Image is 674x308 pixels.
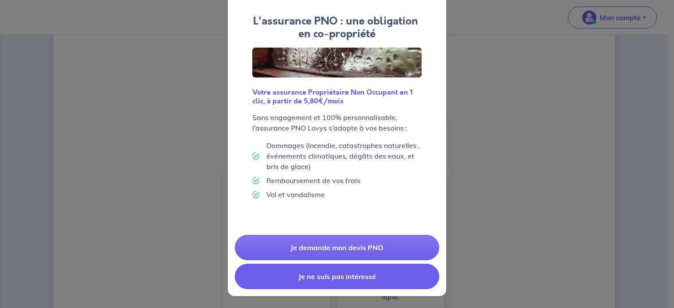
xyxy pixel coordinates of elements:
p: Dommages (Incendie, catastrophes naturelles , événements climatiques, dégâts des eaux, et bris de... [266,140,422,172]
img: Logo Lovys [252,47,422,78]
p: Sans engagement et 100% personnalisable, l’assurance PNO Lovys s’adapte à vos besoins : [252,112,422,133]
button: Je ne suis pas intéressé [235,264,439,289]
a: Je demande mon devis PNO [235,235,439,260]
p: Vol et vandalisme [266,189,325,200]
h6: Votre assurance Propriétaire Non Occupant en 1 clic, à partir de 5,80€/mois [252,88,422,105]
h4: L'assurance PNO : une obligation en co-propriété [252,15,422,40]
p: Remboursement de vos frais [266,175,360,186]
